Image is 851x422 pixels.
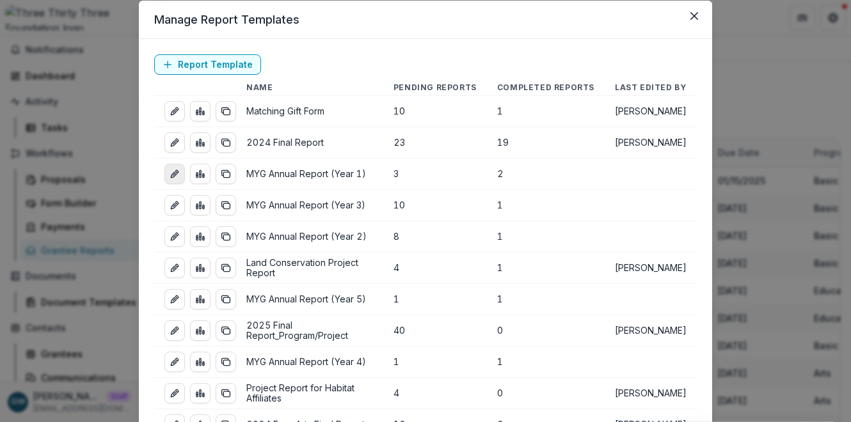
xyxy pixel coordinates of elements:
a: view-aggregated-responses [190,383,211,403]
a: edit-report [164,101,185,121]
td: 10 [383,190,487,221]
button: duplicate-report-responses [216,320,236,341]
td: MYG Annual Report (Year 2) [236,221,383,253]
td: MYG Annual Report (Year 3) [236,190,383,221]
td: 1 [383,347,487,378]
td: 23 [383,127,487,159]
td: 1 [487,253,605,284]
a: view-aggregated-responses [190,195,211,215]
td: [PERSON_NAME] [605,378,697,409]
a: edit-report [164,226,185,247]
a: edit-report [164,132,185,153]
a: edit-report [164,383,185,403]
button: duplicate-report-responses [216,132,236,153]
a: Report Template [154,54,261,75]
td: 1 [487,190,605,221]
header: Manage Report Templates [139,1,712,39]
td: MYG Annual Report (Year 5) [236,284,383,315]
button: duplicate-report-responses [216,258,236,278]
a: edit-report [164,258,185,278]
th: Pending Reports [383,80,487,96]
td: [PERSON_NAME] [605,96,697,127]
th: Last Edited By [605,80,697,96]
td: Land Conservation Project Report [236,253,383,284]
th: Name [236,80,383,96]
a: edit-report [164,289,185,309]
a: edit-report [164,320,185,341]
button: Close [684,6,704,26]
a: view-aggregated-responses [190,352,211,372]
a: view-aggregated-responses [190,289,211,309]
td: 1 [487,284,605,315]
a: view-aggregated-responses [190,164,211,184]
a: edit-report [164,164,185,184]
button: duplicate-report-responses [216,383,236,403]
td: MYG Annual Report (Year 1) [236,159,383,190]
a: edit-report [164,352,185,372]
a: view-aggregated-responses [190,226,211,247]
td: 8 [383,221,487,253]
th: Completed Reports [487,80,605,96]
td: 4 [383,378,487,409]
button: duplicate-report-responses [216,101,236,121]
button: duplicate-report-responses [216,195,236,215]
td: Project Report for Habitat Affiliates [236,378,383,409]
a: view-aggregated-responses [190,258,211,278]
td: 1 [487,221,605,253]
a: view-aggregated-responses [190,101,211,121]
td: 40 [383,315,487,347]
button: duplicate-report-responses [216,226,236,247]
td: [PERSON_NAME] [605,127,697,159]
td: 3 [383,159,487,190]
td: 1 [487,96,605,127]
td: 1 [383,284,487,315]
td: 1 [487,347,605,378]
td: [PERSON_NAME] [605,253,697,284]
td: 10 [383,96,487,127]
td: 0 [487,315,605,347]
td: MYG Annual Report (Year 4) [236,347,383,378]
td: Matching Gift Form [236,96,383,127]
a: view-aggregated-responses [190,132,211,153]
a: edit-report [164,195,185,215]
td: [PERSON_NAME] [605,315,697,347]
td: 19 [487,127,605,159]
td: 0 [487,378,605,409]
td: 4 [383,253,487,284]
a: view-aggregated-responses [190,320,211,341]
td: 2024 Final Report [236,127,383,159]
td: 2 [487,159,605,190]
td: 2025 Final Report_Program/Project [236,315,383,347]
button: duplicate-report-responses [216,289,236,309]
button: duplicate-report-responses [216,164,236,184]
button: duplicate-report-responses [216,352,236,372]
